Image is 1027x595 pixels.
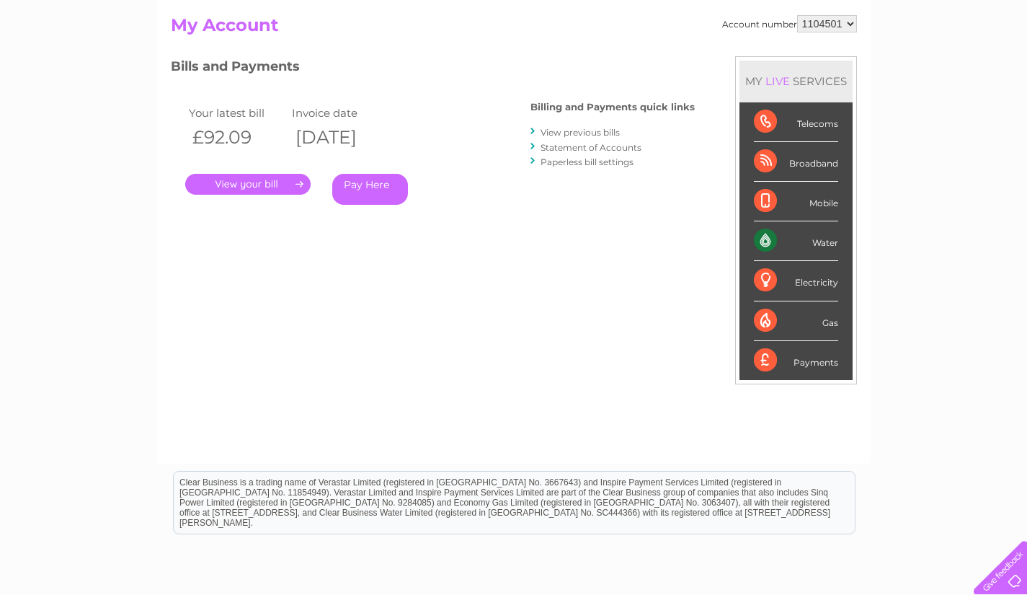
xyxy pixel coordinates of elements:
[850,61,893,72] a: Telecoms
[171,15,857,43] h2: My Account
[541,142,641,153] a: Statement of Accounts
[174,8,855,70] div: Clear Business is a trading name of Verastar Limited (registered in [GEOGRAPHIC_DATA] No. 3667643...
[739,61,853,102] div: MY SERVICES
[185,103,289,123] td: Your latest bill
[809,61,841,72] a: Energy
[722,15,857,32] div: Account number
[530,102,695,113] h4: Billing and Payments quick links
[541,127,620,138] a: View previous bills
[541,157,633,167] a: Paperless bill settings
[754,301,838,341] div: Gas
[754,341,838,380] div: Payments
[754,221,838,261] div: Water
[754,102,838,142] div: Telecoms
[902,61,922,72] a: Blog
[288,123,392,152] th: [DATE]
[332,174,408,205] a: Pay Here
[185,174,311,195] a: .
[171,56,695,81] h3: Bills and Payments
[980,61,1014,72] a: Log out
[931,61,966,72] a: Contact
[288,103,392,123] td: Invoice date
[754,142,838,182] div: Broadband
[754,182,838,221] div: Mobile
[754,261,838,301] div: Electricity
[755,7,855,25] a: 0333 014 3131
[773,61,801,72] a: Water
[185,123,289,152] th: £92.09
[36,38,110,81] img: logo.png
[763,74,793,88] div: LIVE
